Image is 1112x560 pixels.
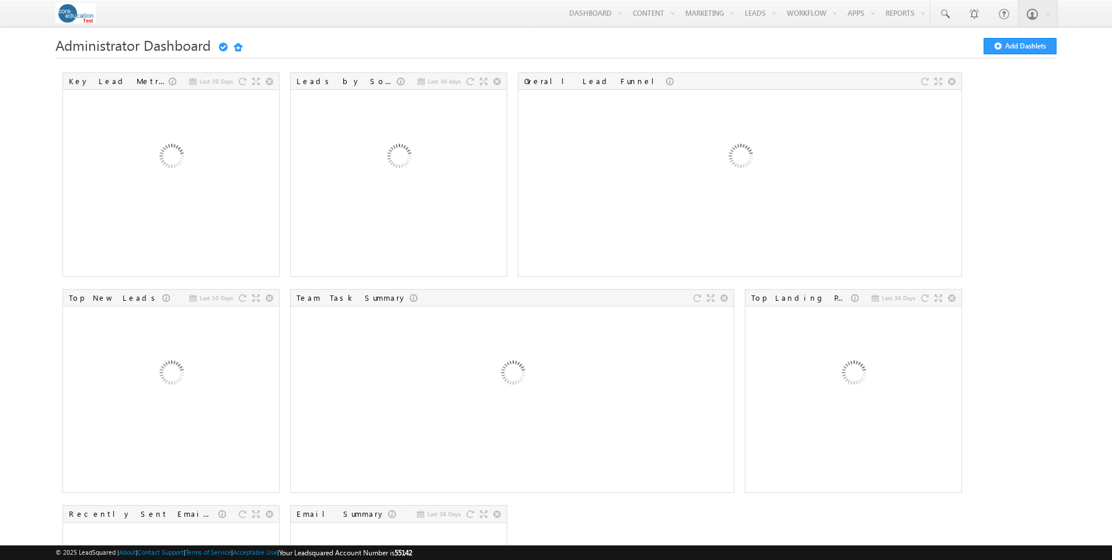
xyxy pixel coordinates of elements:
[69,76,169,86] div: Key Lead Metrics
[297,76,397,86] div: Leads by Sources
[55,547,412,558] span: © 2025 LeadSquared | | | | |
[279,548,412,557] span: Your Leadsquared Account Number is
[297,293,410,303] div: Team Task Summary
[108,312,233,437] img: Loading...
[751,293,851,303] div: Top Landing Pages
[524,76,666,86] div: Overall Lead Funnel
[882,293,915,303] span: Last 30 Days
[69,293,162,303] div: Top New Leads
[55,36,211,54] span: Administrator Dashboard
[200,293,233,303] span: Last 10 Days
[119,548,136,556] a: About
[790,312,916,437] img: Loading...
[449,312,575,437] img: Loading...
[200,76,233,86] span: Last 30 Days
[69,509,218,519] div: Recently Sent Email Campaigns
[984,38,1057,54] button: Add Dashlets
[138,548,184,556] a: Contact Support
[297,509,388,519] div: Email Summary
[108,95,233,221] img: Loading...
[395,548,412,557] span: 55142
[677,95,803,221] img: Loading...
[186,548,231,556] a: Terms of Service
[427,509,461,519] span: Last 30 Days
[233,548,277,556] a: Acceptable Use
[55,3,96,23] img: Custom Logo
[428,76,461,86] span: Last 30 days
[336,95,461,221] img: Loading...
